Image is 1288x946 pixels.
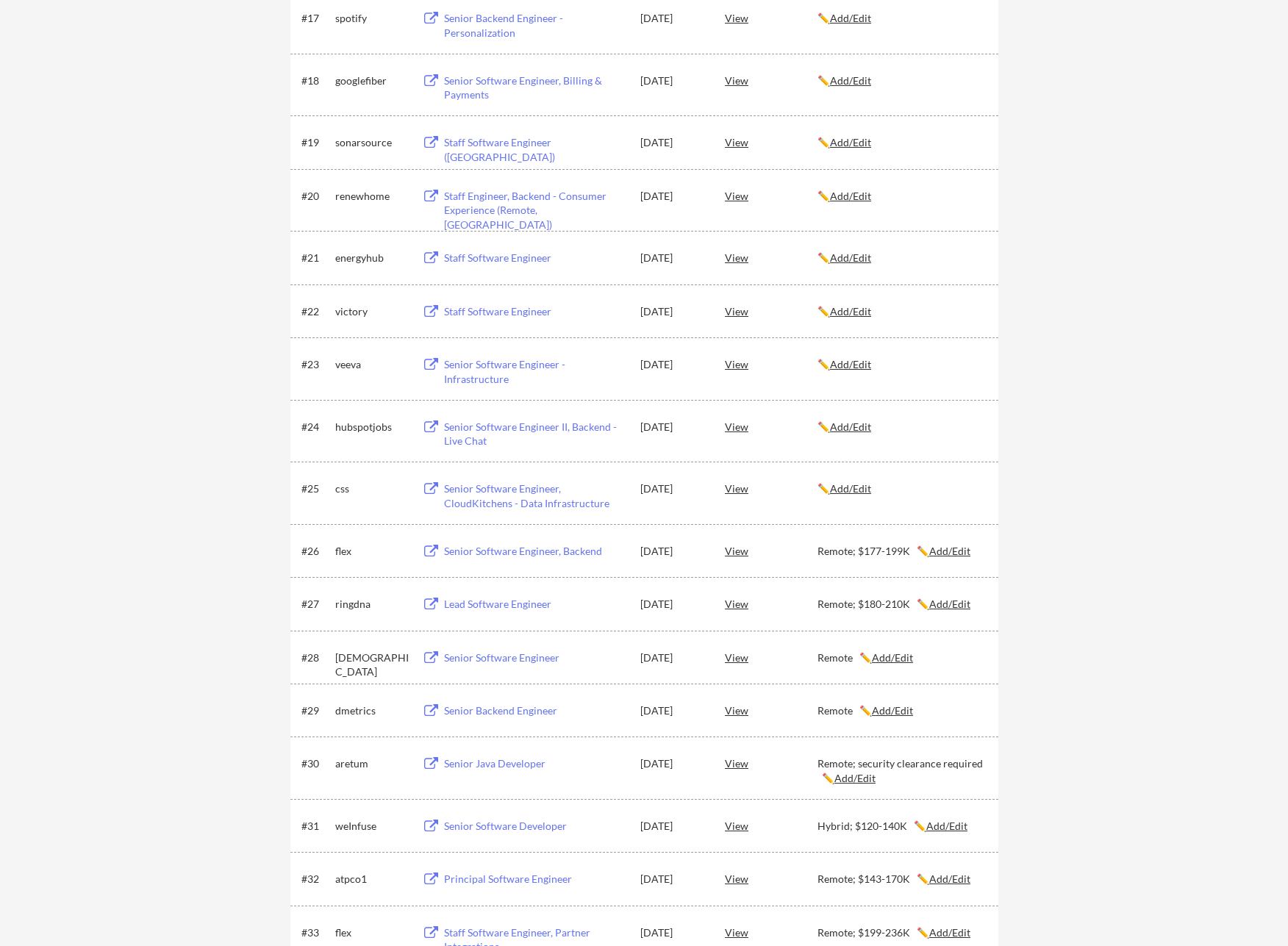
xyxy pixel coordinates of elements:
[335,819,409,834] div: weInfuse
[444,420,626,448] div: Senior Software Engineer II, Backend - Live Chat
[444,544,626,559] div: Senior Software Engineer, Backend
[335,304,409,319] div: victory
[444,756,626,771] div: Senior Java Developer
[725,697,817,723] div: View
[817,703,985,718] div: Remote ✏️
[929,926,970,939] u: Add/Edit
[640,756,705,771] div: [DATE]
[301,872,330,886] div: #32
[301,357,330,372] div: #23
[335,756,409,771] div: aretum
[725,475,817,501] div: View
[301,189,330,204] div: #20
[335,11,409,26] div: spotify
[335,651,409,679] div: [DEMOGRAPHIC_DATA]
[444,481,626,510] div: Senior Software Engineer, CloudKitchens - Data Infrastructure
[817,11,985,26] div: ✏️
[335,703,409,718] div: dmetrics
[444,135,626,164] div: Staff Software Engineer ([GEOGRAPHIC_DATA])
[725,182,817,209] div: View
[640,651,705,665] div: [DATE]
[640,135,705,150] div: [DATE]
[301,651,330,665] div: #28
[817,597,985,612] div: Remote; $180-210K ✏️
[725,919,817,945] div: View
[872,704,913,717] u: Add/Edit
[301,11,330,26] div: #17
[929,872,970,885] u: Add/Edit
[444,872,626,886] div: Principal Software Engineer
[640,481,705,496] div: [DATE]
[725,67,817,93] div: View
[817,74,985,88] div: ✏️
[301,925,330,940] div: #33
[335,872,409,886] div: atpco1
[335,135,409,150] div: sonarsource
[335,925,409,940] div: flex
[872,651,913,664] u: Add/Edit
[817,357,985,372] div: ✏️
[725,351,817,377] div: View
[725,4,817,31] div: View
[335,251,409,265] div: energyhub
[817,189,985,204] div: ✏️
[830,251,871,264] u: Add/Edit
[444,251,626,265] div: Staff Software Engineer
[335,74,409,88] div: googlefiber
[301,756,330,771] div: #30
[335,597,409,612] div: ringdna
[834,772,876,784] u: Add/Edit
[817,251,985,265] div: ✏️
[640,872,705,886] div: [DATE]
[335,420,409,434] div: hubspotjobs
[301,544,330,559] div: #26
[301,74,330,88] div: #18
[725,129,817,155] div: View
[929,545,970,557] u: Add/Edit
[444,703,626,718] div: Senior Backend Engineer
[725,537,817,564] div: View
[640,357,705,372] div: [DATE]
[640,251,705,265] div: [DATE]
[640,925,705,940] div: [DATE]
[640,420,705,434] div: [DATE]
[830,305,871,318] u: Add/Edit
[817,544,985,559] div: Remote; $177-199K ✏️
[444,189,626,232] div: Staff Engineer, Backend - Consumer Experience (Remote, [GEOGRAPHIC_DATA])
[335,189,409,204] div: renewhome
[725,298,817,324] div: View
[817,819,985,834] div: Hybrid; $120-140K ✏️
[725,750,817,776] div: View
[301,420,330,434] div: #24
[444,651,626,665] div: Senior Software Engineer
[817,420,985,434] div: ✏️
[830,358,871,370] u: Add/Edit
[640,189,705,204] div: [DATE]
[830,74,871,87] u: Add/Edit
[725,244,817,270] div: View
[830,482,871,495] u: Add/Edit
[817,481,985,496] div: ✏️
[725,644,817,670] div: View
[640,11,705,26] div: [DATE]
[817,135,985,150] div: ✏️
[725,865,817,892] div: View
[929,598,970,610] u: Add/Edit
[301,481,330,496] div: #25
[725,413,817,440] div: View
[301,135,330,150] div: #19
[830,420,871,433] u: Add/Edit
[830,136,871,148] u: Add/Edit
[817,304,985,319] div: ✏️
[926,820,967,832] u: Add/Edit
[640,74,705,88] div: [DATE]
[444,74,626,102] div: Senior Software Engineer, Billing & Payments
[817,872,985,886] div: Remote; $143-170K ✏️
[301,597,330,612] div: #27
[725,590,817,617] div: View
[640,819,705,834] div: [DATE]
[444,11,626,40] div: Senior Backend Engineer - Personalization
[301,304,330,319] div: #22
[444,304,626,319] div: Staff Software Engineer
[830,12,871,24] u: Add/Edit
